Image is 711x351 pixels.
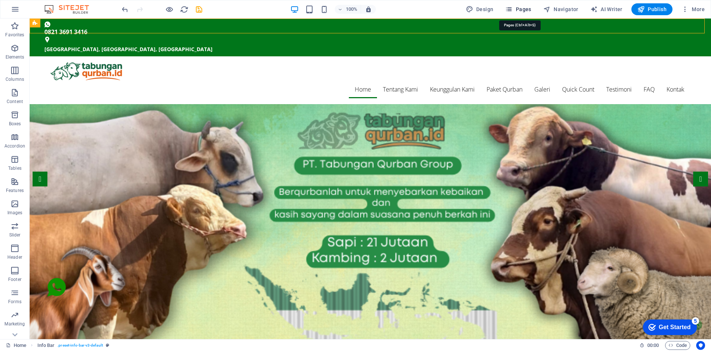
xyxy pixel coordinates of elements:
[7,99,23,105] p: Content
[696,341,705,350] button: Usercentrics
[7,254,22,260] p: Header
[7,210,23,216] p: Images
[8,299,21,305] p: Forms
[502,3,534,15] button: Pages
[57,341,103,350] span: . preset-info-bar-v3-default
[22,8,54,15] div: Get Started
[665,341,690,350] button: Code
[180,5,188,14] i: Reload page
[365,6,372,13] i: On resize automatically adjust zoom level to fit chosen device.
[631,3,672,15] button: Publish
[6,4,60,19] div: Get Started 5 items remaining, 0% complete
[8,165,21,171] p: Tables
[165,5,174,14] button: Click here to leave preview mode and continue editing
[505,6,531,13] span: Pages
[43,5,98,14] img: Editor Logo
[543,6,578,13] span: Navigator
[194,5,203,14] button: save
[637,6,667,13] span: Publish
[590,6,622,13] span: AI Writer
[668,341,687,350] span: Code
[5,32,24,38] p: Favorites
[9,121,21,127] p: Boxes
[463,3,497,15] button: Design
[681,6,705,13] span: More
[15,3,661,18] a: 0821 3691 3416
[120,5,129,14] button: undo
[335,5,361,14] button: 100%
[6,188,24,193] p: Features
[106,343,109,347] i: This element is a customizable preset
[6,76,24,82] p: Columns
[180,5,188,14] button: reload
[4,143,25,149] p: Accordion
[640,341,659,350] h6: Session time
[6,341,26,350] a: Click to cancel selection. Double-click to open Pages
[37,341,55,350] span: Click to select. Double-click to edit
[121,5,129,14] i: Undo: Change meta tags (Ctrl+Z)
[55,1,62,9] div: 5
[9,232,21,238] p: Slider
[587,3,625,15] button: AI Writer
[37,341,109,350] nav: breadcrumb
[346,5,358,14] h6: 100%
[647,341,659,350] span: 00 00
[195,5,203,14] i: Save (Ctrl+S)
[463,3,497,15] div: Design (Ctrl+Alt+Y)
[652,342,654,348] span: :
[466,6,494,13] span: Design
[4,321,25,327] p: Marketing
[540,3,581,15] button: Navigator
[8,277,21,282] p: Footer
[678,3,708,15] button: More
[6,54,24,60] p: Elements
